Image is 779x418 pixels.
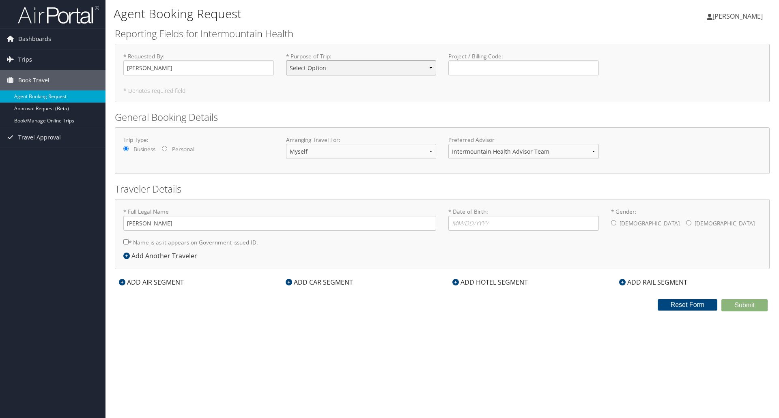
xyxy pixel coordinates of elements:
div: ADD HOTEL SEGMENT [448,277,532,287]
label: Preferred Advisor [448,136,599,144]
label: * Gender: [611,208,762,232]
label: * Name is as it appears on Government issued ID. [123,235,258,250]
div: ADD RAIL SEGMENT [615,277,691,287]
button: Submit [721,299,768,311]
input: * Date of Birth: [448,216,599,231]
input: * Requested By: [123,60,274,75]
label: * Full Legal Name [123,208,436,231]
a: [PERSON_NAME] [707,4,771,28]
label: * Requested By : [123,52,274,75]
input: * Name is as it appears on Government issued ID. [123,239,129,244]
label: [DEMOGRAPHIC_DATA] [620,216,680,231]
div: Add Another Traveler [123,251,201,261]
input: * Full Legal Name [123,216,436,231]
label: Personal [172,145,194,153]
h5: * Denotes required field [123,88,761,94]
label: [DEMOGRAPHIC_DATA] [695,216,755,231]
h2: General Booking Details [115,110,770,124]
label: * Purpose of Trip : [286,52,437,82]
input: * Gender:[DEMOGRAPHIC_DATA][DEMOGRAPHIC_DATA] [686,220,691,225]
label: * Date of Birth: [448,208,599,231]
span: Trips [18,49,32,70]
button: Reset Form [658,299,718,311]
label: Arranging Travel For: [286,136,437,144]
h1: Agent Booking Request [114,5,552,22]
h2: Reporting Fields for Intermountain Health [115,27,770,41]
input: Project / Billing Code: [448,60,599,75]
label: Business [133,145,155,153]
span: Book Travel [18,70,49,90]
span: Travel Approval [18,127,61,148]
div: ADD AIR SEGMENT [115,277,188,287]
input: * Gender:[DEMOGRAPHIC_DATA][DEMOGRAPHIC_DATA] [611,220,616,225]
label: Trip Type: [123,136,274,144]
select: * Purpose of Trip: [286,60,437,75]
span: Dashboards [18,29,51,49]
img: airportal-logo.png [18,5,99,24]
h2: Traveler Details [115,182,770,196]
label: Project / Billing Code : [448,52,599,75]
div: ADD CAR SEGMENT [282,277,357,287]
span: [PERSON_NAME] [712,12,763,21]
